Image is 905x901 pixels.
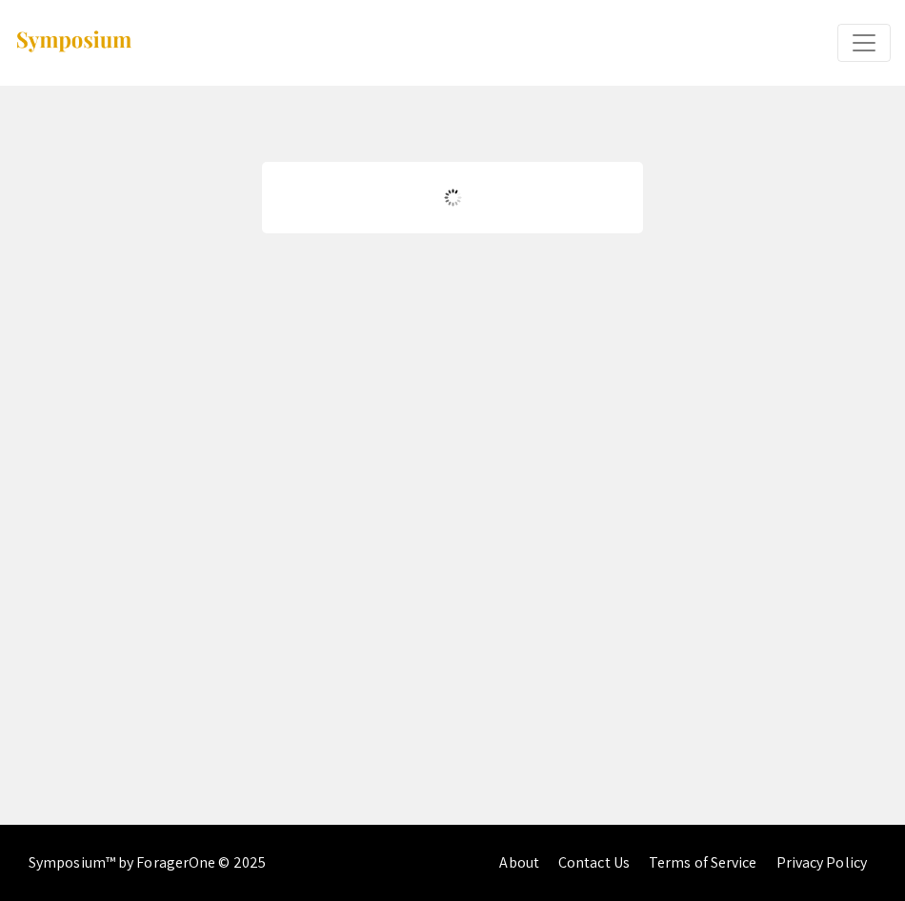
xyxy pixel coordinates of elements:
[499,852,539,872] a: About
[436,181,470,214] img: Loading
[14,30,133,55] img: Symposium by ForagerOne
[776,852,867,872] a: Privacy Policy
[29,825,266,901] div: Symposium™ by ForagerOne © 2025
[649,852,757,872] a: Terms of Service
[837,24,891,62] button: Expand or Collapse Menu
[558,852,630,872] a: Contact Us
